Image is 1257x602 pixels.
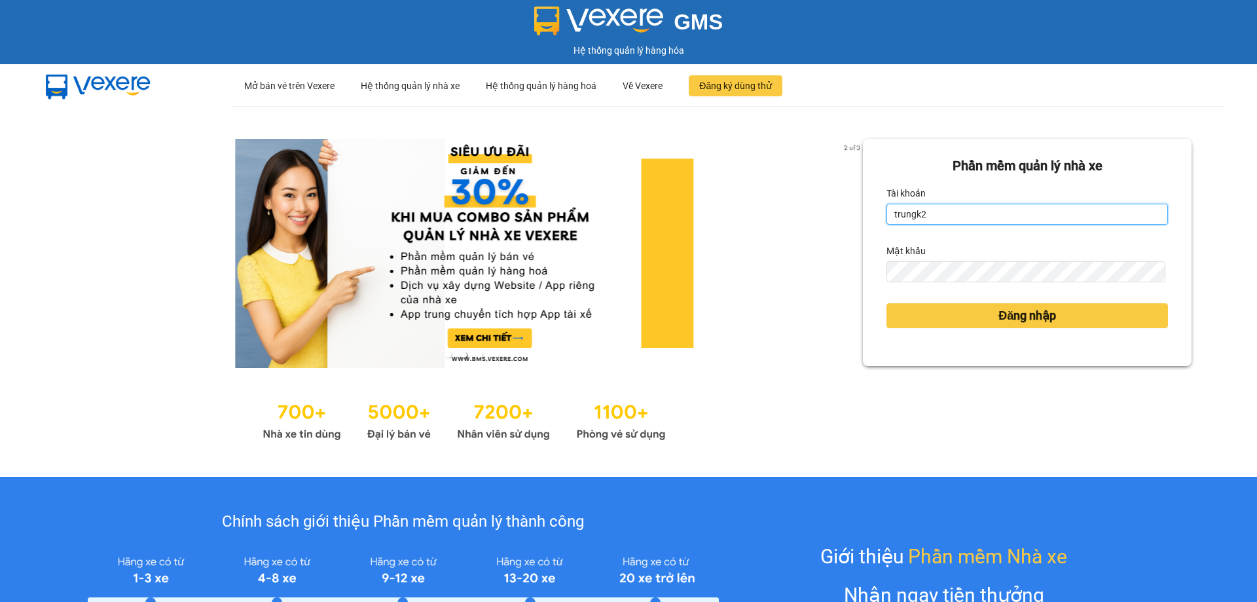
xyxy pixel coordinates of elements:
[486,65,596,107] div: Hệ thống quản lý hàng hoá
[3,43,1254,58] div: Hệ thống quản lý hàng hóa
[263,394,666,444] img: Statistics.png
[886,204,1168,225] input: Tài khoản
[886,303,1168,328] button: Đăng nhập
[998,307,1056,325] span: Đăng nhập
[886,240,926,261] label: Mật khẩu
[361,65,460,107] div: Hệ thống quản lý nhà xe
[689,75,782,96] button: Đăng ký dùng thử
[534,7,664,35] img: logo 2
[840,139,863,156] p: 2 of 3
[244,65,335,107] div: Mở bán vé trên Vexere
[477,352,483,358] li: slide item 3
[886,261,1165,282] input: Mật khẩu
[534,20,723,30] a: GMS
[88,510,718,535] div: Chính sách giới thiệu Phần mềm quản lý thành công
[886,183,926,204] label: Tài khoản
[820,541,1067,572] div: Giới thiệu
[33,64,164,107] img: mbUUG5Q.png
[674,10,723,34] span: GMS
[699,79,772,93] span: Đăng ký dùng thử
[462,352,467,358] li: slide item 2
[886,156,1168,176] div: Phần mềm quản lý nhà xe
[623,65,663,107] div: Về Vexere
[65,139,84,368] button: previous slide / item
[908,541,1067,572] span: Phần mềm Nhà xe
[845,139,863,368] button: next slide / item
[446,352,451,358] li: slide item 1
